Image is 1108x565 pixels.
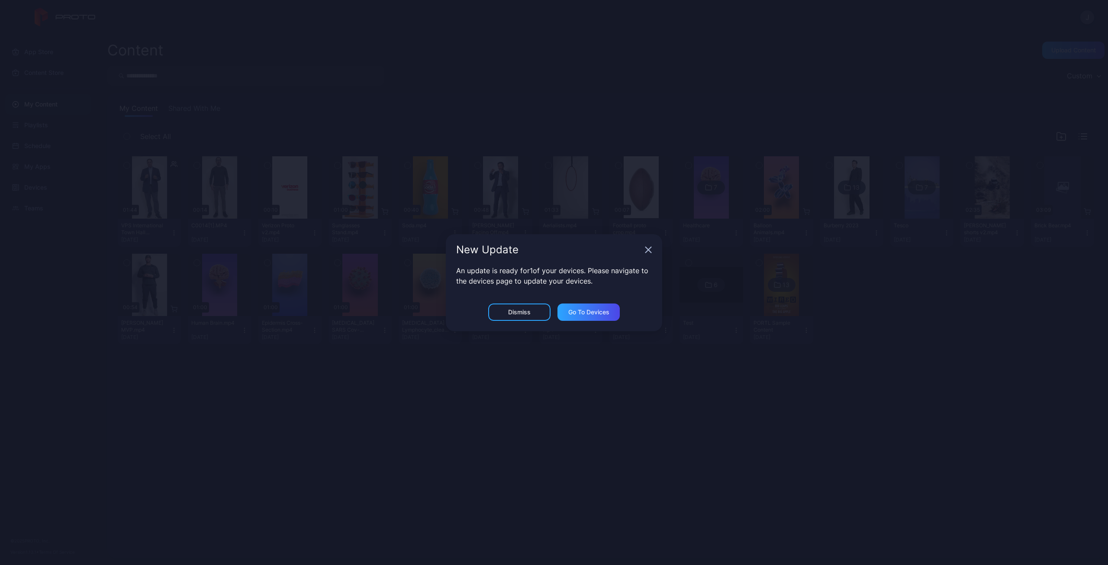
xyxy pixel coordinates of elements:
[456,245,641,255] div: New Update
[568,309,609,316] div: Go to devices
[557,303,620,321] button: Go to devices
[488,303,551,321] button: Dismiss
[456,265,652,286] p: An update is ready for 1 of your devices. Please navigate to the devices page to update your devi...
[508,309,531,316] div: Dismiss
